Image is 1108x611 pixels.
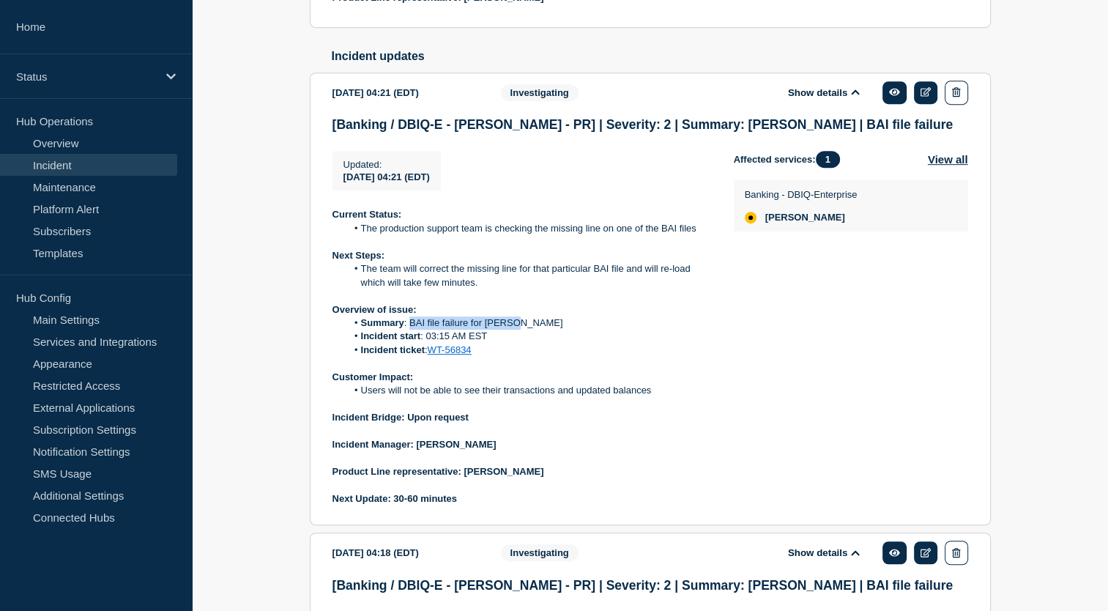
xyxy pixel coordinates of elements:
[346,316,710,330] li: : BAI file failure for [PERSON_NAME]
[784,547,864,559] button: Show details
[332,466,544,477] strong: Product Line representative: [PERSON_NAME]
[16,70,157,83] p: Status
[784,86,864,99] button: Show details
[361,344,425,355] strong: Incident ticket
[332,412,469,423] strong: Incident Bridge: Upon request
[332,493,458,504] strong: Next Update: 30-60 minutes
[501,84,579,101] span: Investigating
[332,117,968,133] h3: [Banking / DBIQ-E - [PERSON_NAME] - PR] | Severity: 2 | Summary: [PERSON_NAME] | BAI file failure
[346,384,710,397] li: Users will not be able to see their transactions and updated balances
[332,304,417,315] strong: Overview of issue:
[332,541,479,565] div: [DATE] 04:18 (EDT)
[928,151,968,168] button: View all
[346,344,710,357] li: :
[332,250,385,261] strong: Next Steps:
[346,222,710,235] li: The production support team is checking the missing line on one of the BAI files
[332,371,414,382] strong: Customer Impact:
[816,151,840,168] span: 1
[745,212,756,223] div: affected
[332,439,497,450] strong: Incident Manager: [PERSON_NAME]
[501,544,579,561] span: Investigating
[346,262,710,289] li: The team will correct the missing line for that particular BAI file and will re-load which will t...
[332,209,402,220] strong: Current Status:
[343,171,430,182] span: [DATE] 04:21 (EDT)
[346,330,710,343] li: : 03:15 AM EST
[332,81,479,105] div: [DATE] 04:21 (EDT)
[332,50,991,63] h2: Incident updates
[343,159,430,170] p: Updated :
[745,189,858,200] p: Banking - DBIQ-Enterprise
[332,578,968,593] h3: [Banking / DBIQ-E - [PERSON_NAME] - PR] | Severity: 2 | Summary: [PERSON_NAME] | BAI file failure
[765,212,845,223] span: [PERSON_NAME]
[361,317,404,328] strong: Summary
[734,151,847,168] span: Affected services:
[428,344,472,355] a: WT-56834
[361,330,421,341] strong: Incident start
